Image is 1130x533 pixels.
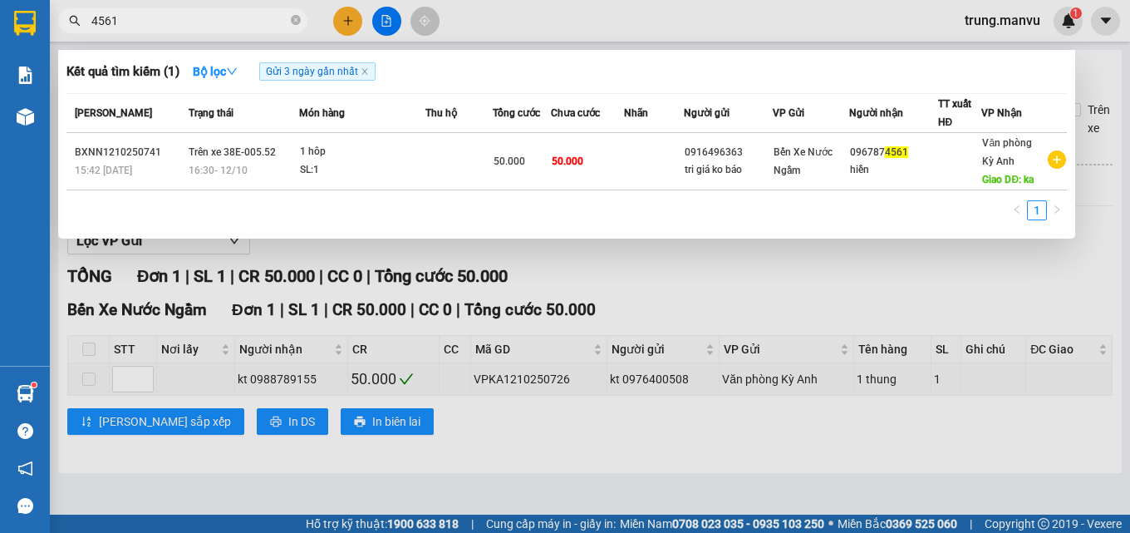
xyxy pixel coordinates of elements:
img: logo-vxr [14,11,36,36]
span: Trên xe 38E-005.52 [189,146,276,158]
span: close-circle [291,13,301,29]
h3: Kết quả tìm kiếm ( 1 ) [66,63,179,81]
span: 4561 [885,146,908,158]
span: left [1012,205,1022,215]
span: VP Gửi [773,107,804,119]
span: plus-circle [1048,151,1066,169]
img: warehouse-icon [17,385,34,402]
span: Tổng cước [493,107,540,119]
span: message [17,498,33,514]
span: down [226,66,238,77]
img: solution-icon [17,67,34,84]
div: 1 hôp [300,143,425,161]
div: tri giá ko báo [685,161,772,179]
span: TT xuất HĐ [938,98,971,128]
span: notification [17,461,33,476]
span: Giao DĐ: ka [982,174,1034,185]
span: 16:30 - 12/10 [189,165,248,176]
span: Nhãn [624,107,648,119]
strong: Bộ lọc [193,65,238,78]
div: 0916496363 [685,144,772,161]
span: close [361,67,369,76]
span: VP Nhận [981,107,1022,119]
span: search [69,15,81,27]
button: Bộ lọcdown [179,58,251,85]
span: Gửi 3 ngày gần nhất [259,62,376,81]
img: warehouse-icon [17,108,34,126]
span: question-circle [17,423,33,439]
input: Tìm tên, số ĐT hoặc mã đơn [91,12,287,30]
span: Trạng thái [189,107,233,119]
span: Bến Xe Nước Ngầm [774,146,833,176]
div: BXNN1210250741 [75,144,184,161]
button: right [1047,200,1067,220]
span: [PERSON_NAME] [75,107,152,119]
sup: 1 [32,382,37,387]
span: Chưa cước [551,107,600,119]
li: Previous Page [1007,200,1027,220]
span: Món hàng [299,107,345,119]
div: hiền [850,161,937,179]
li: 1 [1027,200,1047,220]
div: 096787 [850,144,937,161]
span: Văn phòng Kỳ Anh [982,137,1032,167]
span: close-circle [291,15,301,25]
span: Người gửi [684,107,730,119]
button: left [1007,200,1027,220]
span: 50.000 [494,155,525,167]
span: 15:42 [DATE] [75,165,132,176]
div: SL: 1 [300,161,425,180]
span: Người nhận [849,107,903,119]
span: right [1052,205,1062,215]
span: Thu hộ [425,107,457,119]
span: 50.000 [552,155,583,167]
a: 1 [1028,201,1046,220]
li: Next Page [1047,200,1067,220]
